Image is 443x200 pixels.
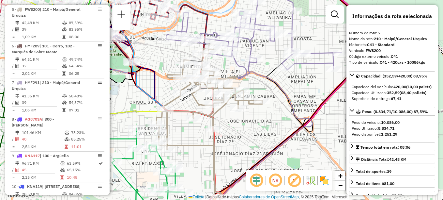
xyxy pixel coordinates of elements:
h4: Informações da rota selecionada [349,13,435,19]
span: Capacidad: (352,59/420,00) 83,95% [361,74,428,78]
div: Tipo de vehículo: [349,59,435,65]
div: Código externo veículo: [349,54,435,59]
span: FWS200 [25,7,40,12]
td: 39 [22,26,62,33]
i: Distância Total [15,192,19,196]
td: / [12,167,15,173]
a: Peso: (8.834,71/10.086,00) 87,59% [349,107,435,116]
img: Fluxo de ruas [305,175,316,186]
td: 58,48% [69,93,101,99]
td: 2,54 KM [22,143,64,150]
em: Opções [98,80,102,84]
div: Superficie de entrega: [352,96,433,102]
td: 11:01 [71,143,102,150]
font: 5 - [12,7,17,12]
div: Datos © de mapas , © 2025 TomTom, Microsoft [187,194,349,200]
strong: 39 [387,169,391,174]
a: Distância Total:42,48 KM [349,155,435,163]
strong: 420,00 [393,84,406,89]
i: % de utilização do peso [60,161,65,165]
td: 96,71 KM [22,160,60,167]
span: Exibir rótulo [286,173,302,188]
td: 64,51 KM [22,56,62,63]
i: Total de Atividades [15,27,19,31]
font: Capacidad Utilizada: [352,90,426,95]
td: 39 [22,99,62,106]
span: | 100 - Argüello [40,153,69,158]
i: Distância Total [15,94,19,98]
td: 40 [22,136,64,142]
span: | 210 - Maipú/General Urquiza [12,80,80,91]
em: Opções [98,184,102,188]
i: Total de Atividades [15,137,19,141]
font: 54,37% [69,100,83,105]
td: = [12,107,15,113]
em: Opções [98,44,102,48]
td: 84,86% [69,191,101,197]
a: Nova sessão e pesquisa [115,8,128,23]
strong: 681,00 [382,181,394,186]
i: Total de Atividades [15,101,19,105]
a: Total de aportes:39 [349,167,435,175]
span: | 300 - [PERSON_NAME] [12,117,54,127]
i: Tempo total em rota [60,175,64,179]
div: Jornada Motorista: 09:00 [356,193,402,199]
td: 1,09 KM [22,34,62,40]
td: 41,35 KM [22,93,62,99]
span: Peso: (8.834,71/10.086,00) 87,59% [362,109,428,114]
strong: 67,41 [391,96,401,101]
font: 85,25% [71,137,85,142]
span: | [206,195,206,199]
i: Tempo total em rota [62,108,66,112]
td: 87,59% [69,20,101,26]
strong: (10,00 palets) [406,84,432,89]
span: Peso do veículo: [352,120,400,125]
td: = [12,174,15,181]
i: Distância Total [15,58,19,61]
td: = [12,34,15,40]
i: % de utilização do peso [65,131,69,135]
i: Total de Atividades [15,64,19,68]
em: Opções [98,7,102,11]
i: % de utilização do peso [62,192,67,196]
a: Total de itens:681,00 [349,179,435,188]
i: % de utilização da cubagem [65,137,69,141]
a: Exibir filtros [328,8,341,21]
div: Peso: (8.834,71/10.086,00) 87,59% [349,117,435,140]
strong: 210 - Maipú/General Urquiza [374,36,427,41]
span: | [STREET_ADDRESS] [42,184,81,189]
td: / [12,99,15,106]
td: 32 [22,63,62,69]
font: 83,95% [69,27,83,32]
i: Distância Total [15,21,19,25]
i: % de utilização da cubagem [60,168,65,172]
i: Tempo total em rota [62,72,66,75]
td: 45 [22,167,60,173]
div: Total de itens: [356,181,394,187]
span: Total de aportes: [356,169,391,174]
i: Total de Atividades [15,168,19,172]
font: Distância Total: [361,157,406,162]
strong: FWS200 [366,48,381,53]
font: Vehículo: [349,48,381,53]
td: / [12,26,15,33]
span: + [338,172,343,180]
i: % de utilização da cubagem [62,27,67,31]
td: = [12,143,15,150]
td: 101,46 KM [22,129,64,136]
font: 7 - [12,80,17,85]
a: Acercar [335,171,345,181]
font: Capacidad del vehículo: [352,84,432,89]
i: % de utilização do peso [62,21,67,25]
div: Capacidad: (352,59/420,00) 83,95% [349,81,435,104]
span: Tempo total em rota: 08:06 [360,145,410,150]
td: 42,48 KM [22,20,62,26]
span: | 101 - Cerro, 102 - Marqués de Sobre Monte [12,43,75,54]
td: = [12,70,15,77]
div: Peso disponível: [352,131,433,137]
a: Jornada Motorista: 09:00 [349,191,435,200]
div: Número da rota: [349,30,435,36]
font: 8 - [12,117,17,122]
td: / [12,136,15,142]
td: 2,15 KM [22,174,60,181]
